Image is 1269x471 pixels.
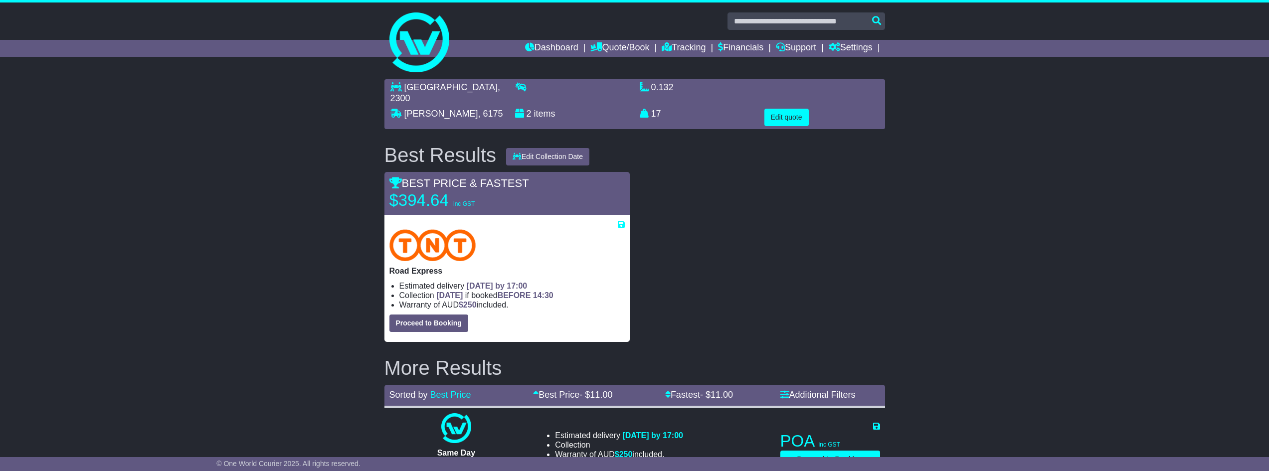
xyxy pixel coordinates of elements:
span: if booked [436,291,553,300]
li: Warranty of AUD included. [399,300,625,310]
span: Sorted by [389,390,428,400]
a: Best Price [430,390,471,400]
span: inc GST [819,441,840,448]
p: POA [780,431,880,451]
span: $ [459,301,477,309]
span: items [534,109,555,119]
span: 250 [619,450,633,459]
span: - $ [700,390,733,400]
span: [PERSON_NAME] [404,109,478,119]
p: $394.64 [389,190,514,210]
img: TNT Domestic: Road Express [389,229,476,261]
button: Edit Collection Date [506,148,589,165]
span: , 2300 [390,82,500,103]
span: inc GST [453,200,475,207]
span: 17 [651,109,661,119]
img: One World Courier: Same Day Nationwide(quotes take 0.5-1 hour) [441,413,471,443]
span: [GEOGRAPHIC_DATA] [404,82,498,92]
h2: More Results [384,357,885,379]
span: 0.132 [651,82,674,92]
a: Additional Filters [780,390,856,400]
span: , 6175 [478,109,503,119]
span: 2 [527,109,532,119]
p: Road Express [389,266,625,276]
a: Tracking [662,40,706,57]
span: 11.00 [711,390,733,400]
span: 11.00 [590,390,612,400]
li: Estimated delivery [555,431,683,440]
li: Estimated delivery [399,281,625,291]
a: Fastest- $11.00 [665,390,733,400]
span: [DATE] [436,291,463,300]
span: BEFORE [498,291,531,300]
span: [DATE] by 17:00 [622,431,683,440]
a: Support [776,40,816,57]
a: Financials [718,40,763,57]
li: Warranty of AUD included. [555,450,683,459]
button: Proceed to Booking [780,451,880,468]
span: BEST PRICE & FASTEST [389,177,529,189]
span: - $ [579,390,612,400]
span: [DATE] by 17:00 [467,282,528,290]
a: Quote/Book [590,40,649,57]
a: Best Price- $11.00 [533,390,612,400]
span: 14:30 [533,291,553,300]
span: $ [615,450,633,459]
li: Collection [555,440,683,450]
div: Best Results [379,144,502,166]
li: Collection [399,291,625,300]
button: Proceed to Booking [389,314,468,332]
a: Settings [829,40,873,57]
a: Dashboard [525,40,578,57]
span: 250 [463,301,477,309]
span: © One World Courier 2025. All rights reserved. [216,460,361,468]
button: Edit quote [764,109,809,126]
